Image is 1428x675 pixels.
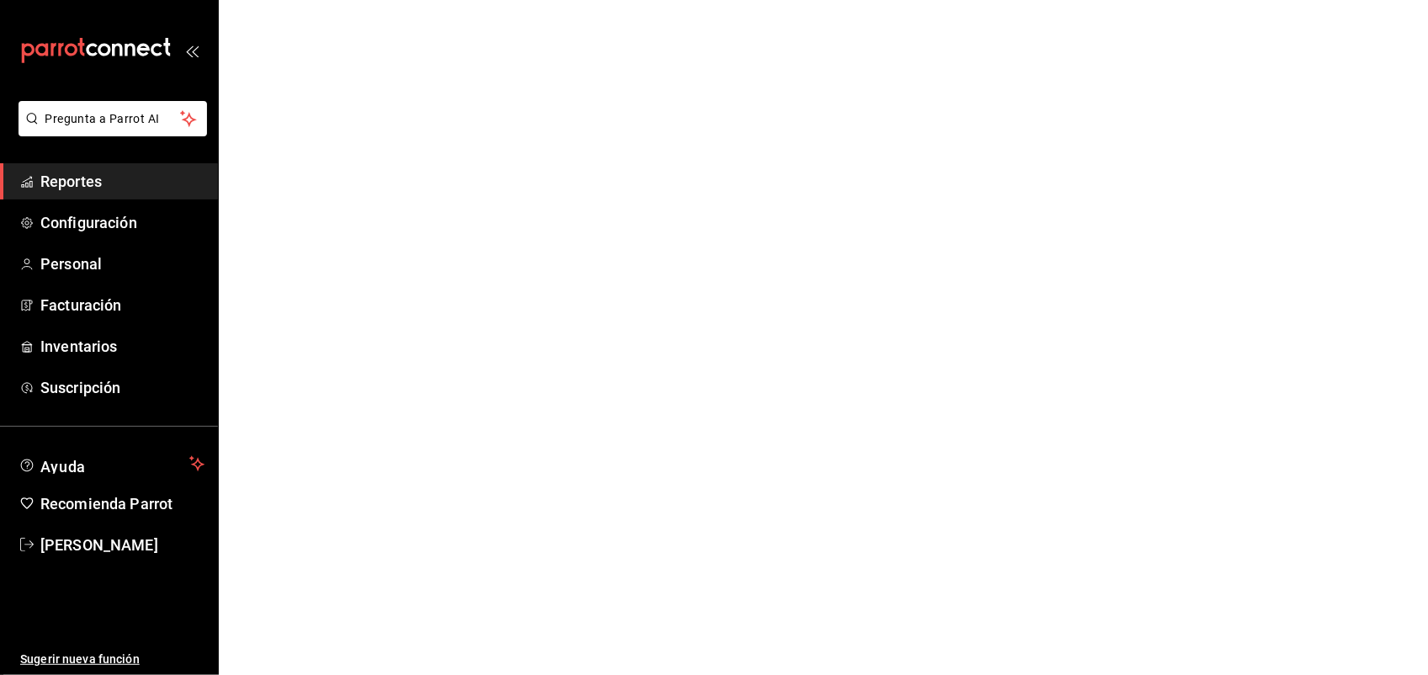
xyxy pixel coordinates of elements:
span: Ayuda [40,454,183,474]
span: [PERSON_NAME] [40,534,204,556]
button: Pregunta a Parrot AI [19,101,207,136]
button: open_drawer_menu [185,44,199,57]
span: Recomienda Parrot [40,492,204,515]
a: Pregunta a Parrot AI [12,122,207,140]
span: Inventarios [40,335,204,358]
span: Facturación [40,294,204,316]
span: Reportes [40,170,204,193]
span: Sugerir nueva función [20,651,204,668]
span: Personal [40,252,204,275]
span: Suscripción [40,376,204,399]
span: Pregunta a Parrot AI [45,110,181,128]
span: Configuración [40,211,204,234]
